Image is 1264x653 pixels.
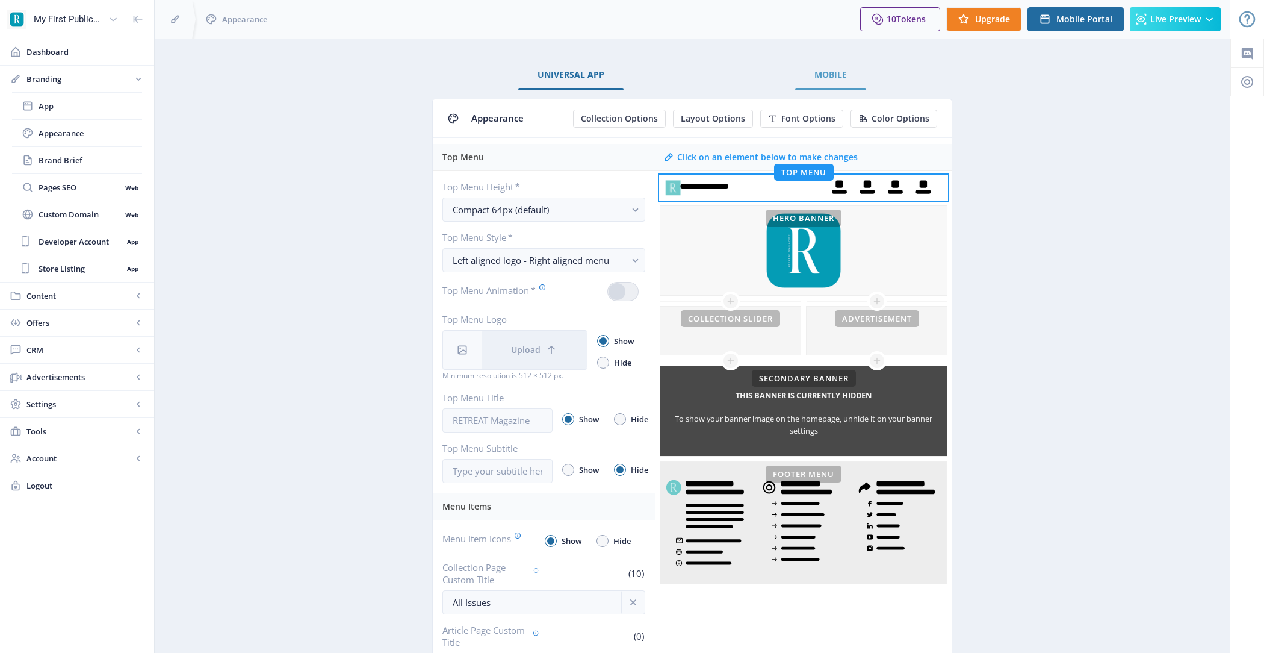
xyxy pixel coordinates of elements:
[442,282,546,299] label: Top Menu Animation
[627,596,639,608] nb-icon: info
[573,110,666,128] button: Collection Options
[471,112,524,124] span: Appearance
[39,127,142,139] span: Appearance
[12,93,142,119] a: App
[442,408,553,433] input: RETREAT Magazine
[12,201,142,228] a: Custom DomainWeb
[442,590,645,614] input: Collections
[1130,7,1221,31] button: Live Preview
[12,147,142,173] a: Brand Brief
[781,114,835,123] span: Font Options
[946,7,1021,31] button: Upgrade
[39,154,142,166] span: Brand Brief
[39,263,123,275] span: Store Listing
[581,114,658,123] span: Collection Options
[1150,14,1201,24] span: Live Preview
[814,70,847,80] span: Mobile
[442,561,539,586] label: Collection Page Custom Title
[12,228,142,255] a: Developer AccountApp
[511,345,541,355] span: Upload
[26,452,132,464] span: Account
[26,425,132,437] span: Tools
[557,534,582,548] span: Show
[442,313,578,325] label: Top Menu Logo
[12,255,142,282] a: Store ListingApp
[222,13,267,25] span: Appearance
[12,120,142,146] a: Appearance
[442,442,543,454] label: Top Menu Subtitle
[123,236,142,248] nb-badge: App
[442,231,636,243] label: Top Menu Style
[26,290,132,302] span: Content
[26,344,132,356] span: CRM
[609,534,631,548] span: Hide
[482,331,587,369] button: Upload
[795,60,866,89] a: Mobile
[26,73,132,85] span: Branding
[681,114,745,123] span: Layout Options
[673,110,753,128] button: Layout Options
[26,480,144,492] span: Logout
[626,463,648,477] span: Hide
[442,144,648,170] div: Top Menu
[442,248,645,272] button: Left aligned logo - Right aligned menu
[538,70,604,80] span: Universal App
[760,110,843,128] button: Font Options
[123,263,142,275] nb-badge: App
[442,493,648,520] div: Menu Items
[574,463,599,477] span: Show
[518,60,624,89] a: Universal App
[609,355,631,370] span: Hide
[26,398,132,410] span: Settings
[442,181,636,193] label: Top Menu Height
[609,334,634,348] span: Show
[677,151,858,163] div: Click on an element below to make changes
[975,14,1010,24] span: Upgrade
[7,10,26,29] img: properties.app_icon.png
[39,100,142,112] span: App
[442,198,645,222] button: Compact 64px (default)
[453,202,625,217] div: Compact 64px (default)
[121,208,142,220] nb-badge: Web
[621,590,645,614] button: info
[442,370,587,382] div: Minimum resolution is 512 × 512 px.
[39,208,121,220] span: Custom Domain
[442,459,553,483] input: Type your subtitle here..
[12,174,142,201] a: Pages SEOWeb
[736,386,872,405] h5: This banner is currently hidden
[660,413,947,437] div: To show your banner image on the homepage, unhide it on your banner settings
[34,6,104,33] div: My First Publication
[26,46,144,58] span: Dashboard
[626,412,648,426] span: Hide
[1027,7,1124,31] button: Mobile Portal
[627,567,645,580] span: (10)
[26,317,132,329] span: Offers
[850,110,937,128] button: Color Options
[860,7,940,31] button: 10Tokens
[442,530,521,547] label: Menu Item Icons
[453,253,625,267] div: Left aligned logo - Right aligned menu
[121,181,142,193] nb-badge: Web
[26,371,132,383] span: Advertisements
[39,181,121,193] span: Pages SEO
[574,412,599,426] span: Show
[39,236,123,248] span: Developer Account
[1056,14,1112,24] span: Mobile Portal
[896,13,926,25] span: Tokens
[872,114,929,123] span: Color Options
[442,392,543,404] label: Top Menu Title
